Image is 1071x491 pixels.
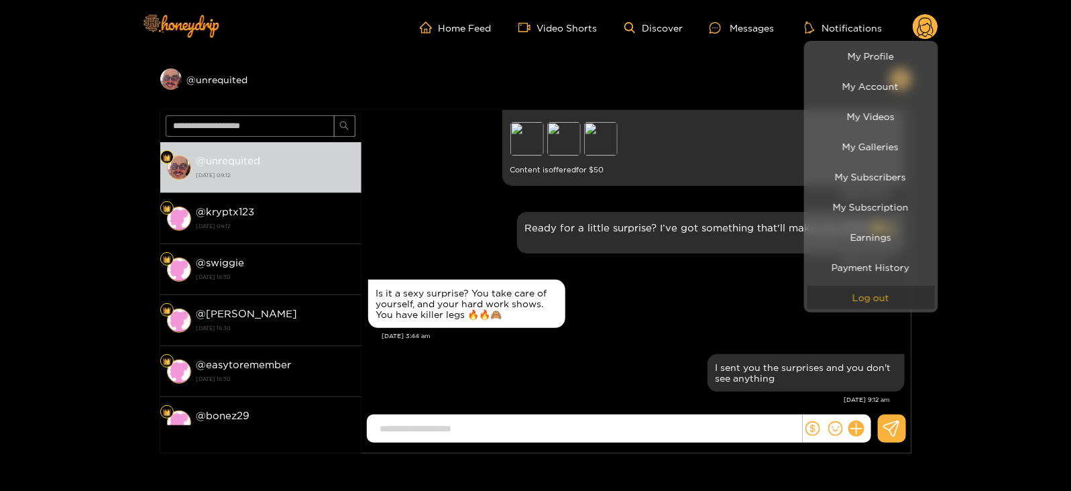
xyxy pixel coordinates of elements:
[807,44,935,68] a: My Profile
[807,195,935,219] a: My Subscription
[807,74,935,98] a: My Account
[807,165,935,188] a: My Subscribers
[807,225,935,249] a: Earnings
[807,286,935,309] button: Log out
[807,135,935,158] a: My Galleries
[807,256,935,279] a: Payment History
[807,105,935,128] a: My Videos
